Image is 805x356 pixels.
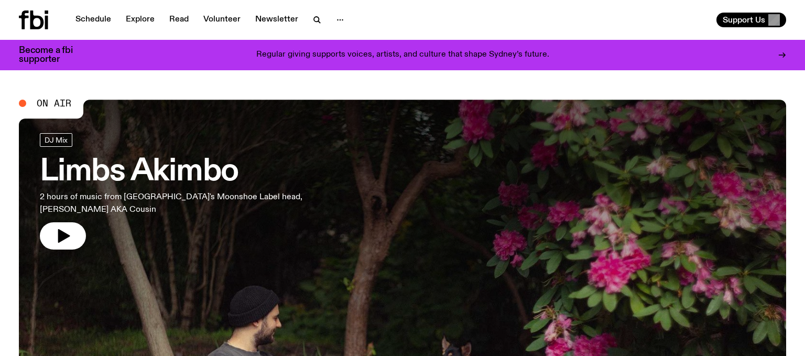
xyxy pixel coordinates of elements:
a: Limbs Akimbo2 hours of music from [GEOGRAPHIC_DATA]'s Moonshoe Label head, [PERSON_NAME] AKA Cousin [40,133,308,250]
a: Explore [119,13,161,27]
a: Volunteer [197,13,247,27]
button: Support Us [716,13,786,27]
a: Schedule [69,13,117,27]
h3: Become a fbi supporter [19,46,86,64]
p: 2 hours of music from [GEOGRAPHIC_DATA]'s Moonshoe Label head, [PERSON_NAME] AKA Cousin [40,191,308,216]
a: Read [163,13,195,27]
a: DJ Mix [40,133,72,147]
h3: Limbs Akimbo [40,157,308,187]
span: Support Us [723,15,765,25]
span: DJ Mix [45,136,68,144]
p: Regular giving supports voices, artists, and culture that shape Sydney’s future. [256,50,549,60]
span: On Air [37,99,71,108]
a: Newsletter [249,13,304,27]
